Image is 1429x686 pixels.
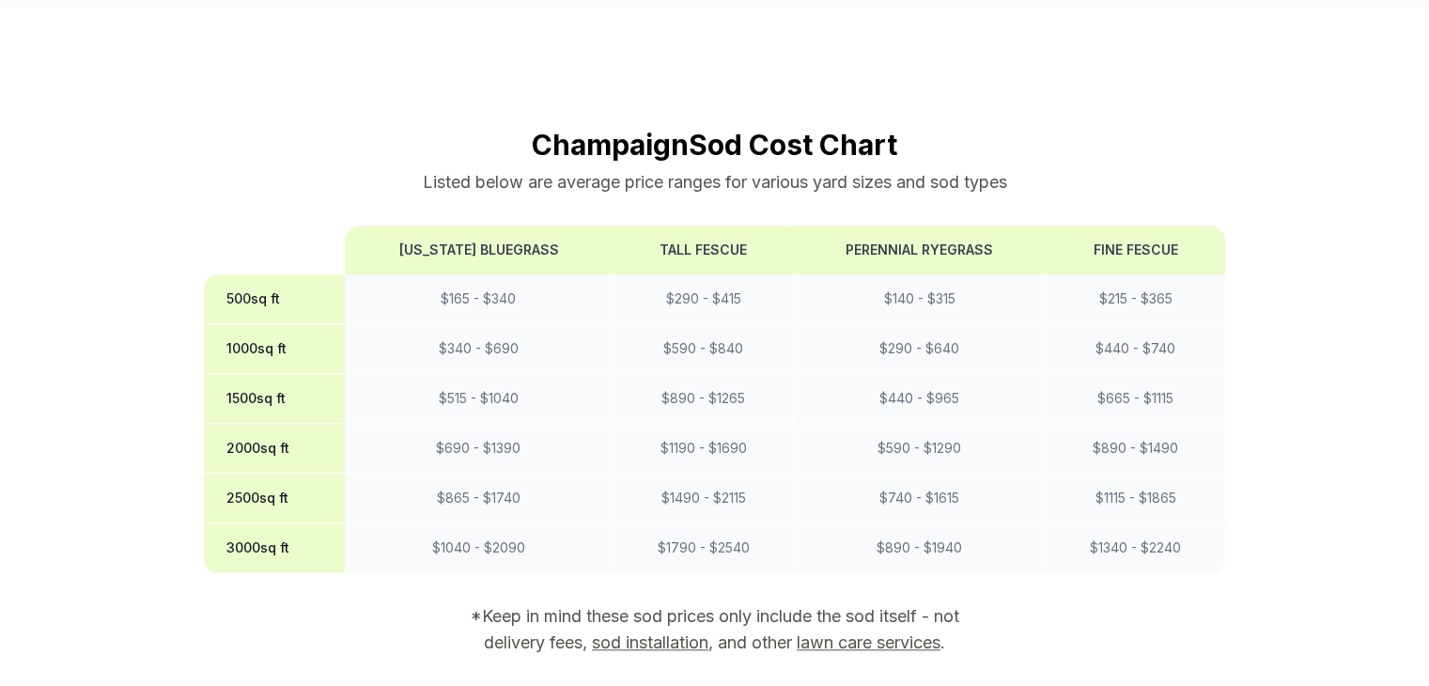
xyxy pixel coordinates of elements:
[613,424,793,474] td: $ 1190 - $ 1690
[1046,226,1225,274] th: Fine Fescue
[613,324,793,374] td: $ 590 - $ 840
[1046,424,1225,474] td: $ 890 - $ 1490
[345,274,613,324] td: $ 165 - $ 340
[345,324,613,374] td: $ 340 - $ 690
[204,523,345,573] th: 3000 sq ft
[794,374,1046,424] td: $ 440 - $ 965
[204,128,1226,162] h2: Champaign Sod Cost Chart
[794,523,1046,573] td: $ 890 - $ 1940
[613,274,793,324] td: $ 290 - $ 415
[1046,374,1225,424] td: $ 665 - $ 1115
[794,424,1046,474] td: $ 590 - $ 1290
[794,474,1046,523] td: $ 740 - $ 1615
[1046,324,1225,374] td: $ 440 - $ 740
[345,374,613,424] td: $ 515 - $ 1040
[204,374,345,424] th: 1500 sq ft
[613,474,793,523] td: $ 1490 - $ 2115
[797,632,940,652] a: lawn care services
[204,169,1226,195] p: Listed below are average price ranges for various yard sizes and sod types
[345,424,613,474] td: $ 690 - $ 1390
[204,424,345,474] th: 2000 sq ft
[613,374,793,424] td: $ 890 - $ 1265
[444,603,986,656] p: *Keep in mind these sod prices only include the sod itself - not delivery fees, , and other .
[345,474,613,523] td: $ 865 - $ 1740
[613,226,793,274] th: Tall Fescue
[345,226,613,274] th: [US_STATE] Bluegrass
[794,226,1046,274] th: Perennial Ryegrass
[204,474,345,523] th: 2500 sq ft
[345,523,613,573] td: $ 1040 - $ 2090
[204,274,345,324] th: 500 sq ft
[794,324,1046,374] td: $ 290 - $ 640
[794,274,1046,324] td: $ 140 - $ 315
[204,324,345,374] th: 1000 sq ft
[1046,274,1225,324] td: $ 215 - $ 365
[1046,523,1225,573] td: $ 1340 - $ 2240
[1046,474,1225,523] td: $ 1115 - $ 1865
[613,523,793,573] td: $ 1790 - $ 2540
[592,632,708,652] a: sod installation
